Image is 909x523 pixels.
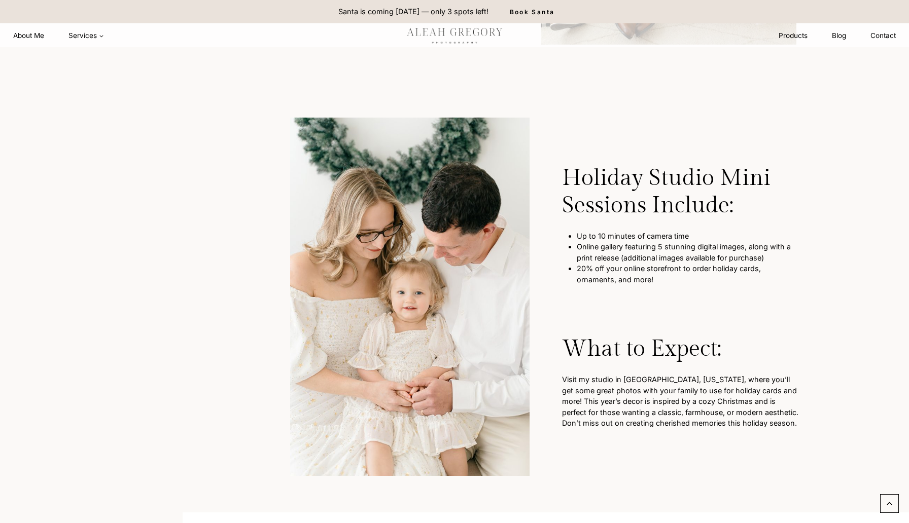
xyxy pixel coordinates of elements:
[880,494,899,513] a: Scroll to top
[562,165,801,219] h2: Holiday Studio Mini Sessions Include:
[338,6,488,17] p: Santa is coming [DATE] — only 3 spots left!
[393,24,515,47] img: aleah gregory logo
[562,335,801,363] h2: What to Expect:
[858,26,908,45] a: Contact
[766,26,908,45] nav: Secondary
[1,26,56,45] a: About Me
[820,26,858,45] a: Blog
[562,374,801,429] p: Visit my studio in [GEOGRAPHIC_DATA], [US_STATE], where you’ll get some great photos with your fa...
[56,26,116,45] button: Child menu of Services
[577,241,801,263] li: Online gallery featuring 5 stunning digital images, along with a print release (additional images...
[766,26,820,45] a: Products
[577,263,801,285] li: 20% off your online storefront to order holiday cards, ornaments, and more!
[1,26,116,45] nav: Primary
[577,231,801,242] li: Up to 10 minutes of camera time
[290,118,530,476] img: Mom and dad holding their little one during Christmas mini session in Westfield Indiana studio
